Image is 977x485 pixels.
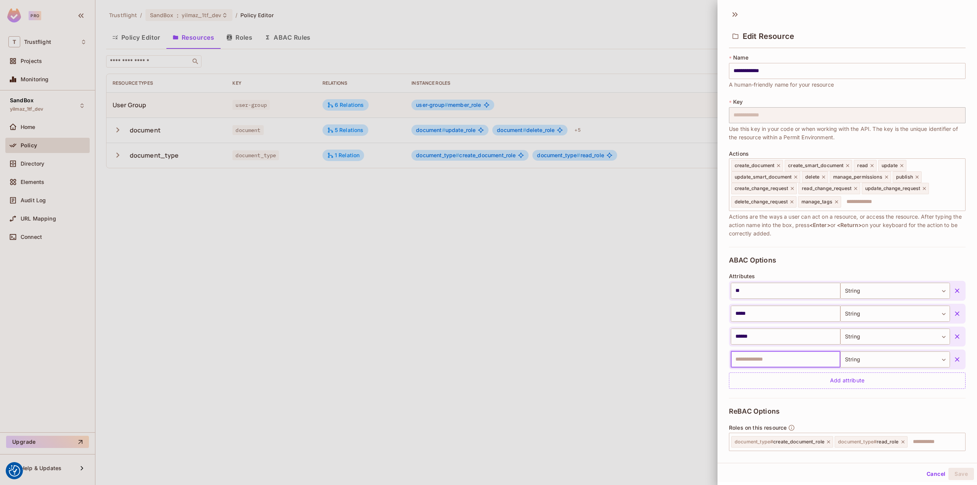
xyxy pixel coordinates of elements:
[735,174,792,180] span: update_smart_document
[731,196,796,208] div: delete_change_request
[948,468,974,480] button: Save
[893,171,922,183] div: publish
[830,171,891,183] div: manage_permissions
[798,196,841,208] div: manage_tags
[798,183,860,194] div: read_change_request
[9,465,20,477] img: Revisit consent button
[837,222,862,228] span: <Return>
[878,160,906,171] div: update
[729,256,776,264] span: ABAC Options
[729,213,966,238] span: Actions are the ways a user can act on a resource, or access the resource. After typing the actio...
[840,283,950,299] div: String
[743,32,794,41] span: Edit Resource
[733,55,748,61] span: Name
[729,408,780,415] span: ReBAC Options
[735,185,788,192] span: create_change_request
[840,351,950,367] div: String
[801,199,832,205] span: manage_tags
[788,163,843,169] span: create_smart_document
[729,125,966,142] span: Use this key in your code or when working with the API. The key is the unique identifier of the r...
[729,273,755,279] span: Attributes
[785,160,852,171] div: create_smart_document
[838,439,898,445] span: read_role
[735,439,773,445] span: document_type #
[729,425,787,431] span: Roles on this resource
[862,183,929,194] div: update_change_request
[854,160,877,171] div: read
[896,174,913,180] span: publish
[865,185,920,192] span: update_change_request
[729,372,966,389] div: Add attribute
[805,174,819,180] span: delete
[9,465,20,477] button: Consent Preferences
[840,329,950,345] div: String
[840,306,950,322] div: String
[833,174,882,180] span: manage_permissions
[729,81,834,89] span: A human-friendly name for your resource
[729,151,749,157] span: Actions
[731,183,797,194] div: create_change_request
[809,222,830,228] span: <Enter>
[731,160,783,171] div: create_document
[838,439,877,445] span: document_type #
[835,436,907,448] div: document_type#read_role
[735,199,788,205] span: delete_change_request
[882,163,898,169] span: update
[731,171,800,183] div: update_smart_document
[924,468,948,480] button: Cancel
[733,99,743,105] span: Key
[802,171,828,183] div: delete
[735,163,774,169] span: create_document
[802,185,851,192] span: read_change_request
[735,439,824,445] span: create_document_role
[857,163,868,169] span: read
[731,436,833,448] div: document_type#create_document_role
